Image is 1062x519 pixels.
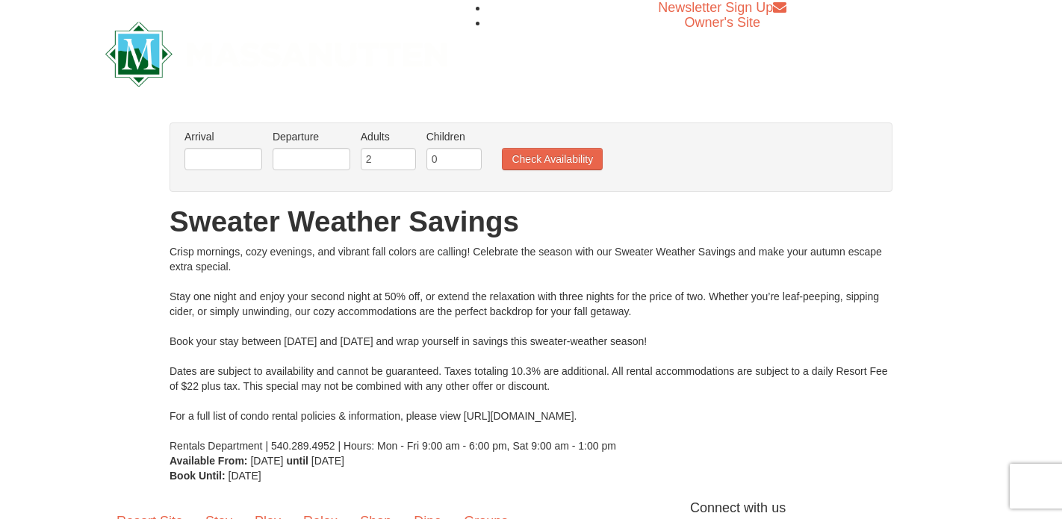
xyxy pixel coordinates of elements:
span: [DATE] [250,455,283,467]
img: Massanutten Resort Logo [105,22,447,87]
p: Connect with us [105,498,957,518]
label: Adults [361,129,416,144]
label: Children [426,129,482,144]
h1: Sweater Weather Savings [170,207,892,237]
button: Check Availability [502,148,603,170]
label: Departure [273,129,350,144]
label: Arrival [184,129,262,144]
strong: Available From: [170,455,248,467]
div: Crisp mornings, cozy evenings, and vibrant fall colors are calling! Celebrate the season with our... [170,244,892,453]
a: Massanutten Resort [105,34,447,69]
strong: until [286,455,308,467]
span: [DATE] [229,470,261,482]
strong: Book Until: [170,470,226,482]
a: Owner's Site [685,15,760,30]
span: [DATE] [311,455,344,467]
